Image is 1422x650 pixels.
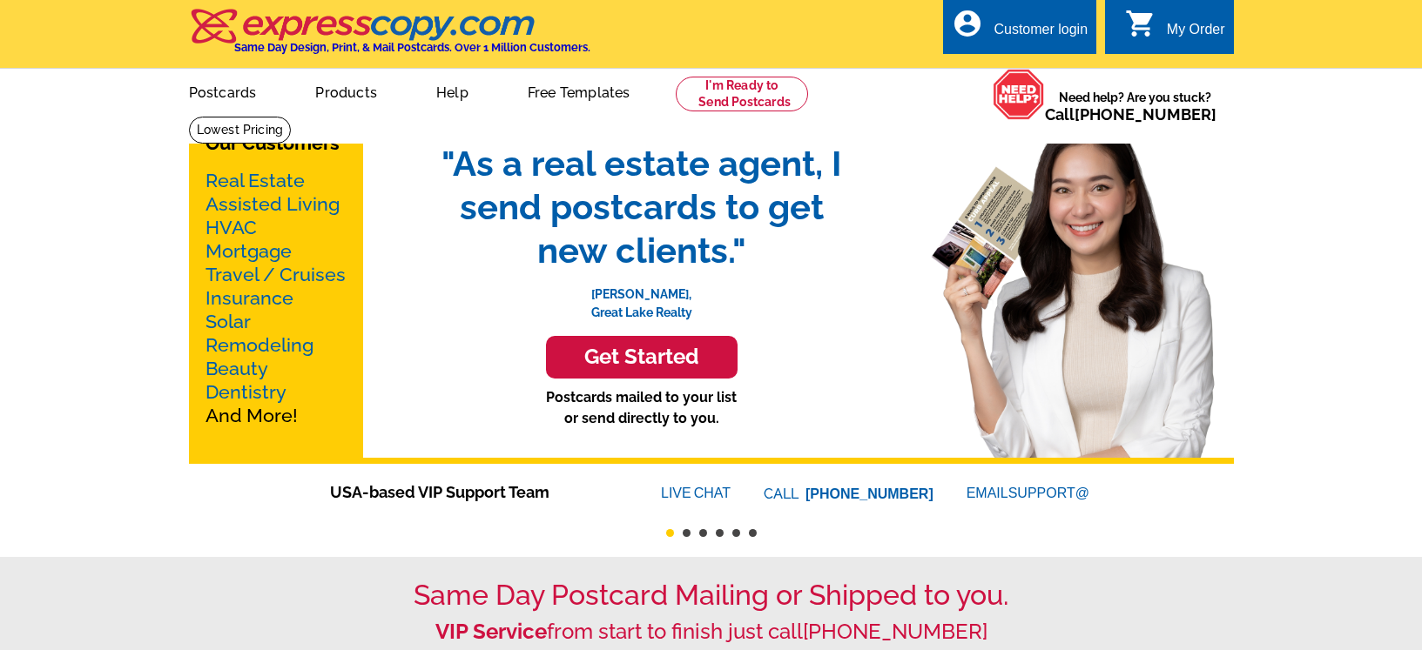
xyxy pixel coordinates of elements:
[568,345,716,370] h3: Get Started
[206,193,340,215] a: Assisted Living
[206,334,313,356] a: Remodeling
[994,22,1088,46] div: Customer login
[993,69,1045,120] img: help
[1125,8,1156,39] i: shopping_cart
[500,70,658,111] a: Free Templates
[189,620,1234,645] h2: from start to finish just call
[206,217,257,238] a: HVAC
[732,529,740,537] button: 5 of 6
[749,529,757,537] button: 6 of 6
[424,272,859,322] p: [PERSON_NAME], Great Lake Realty
[967,486,1092,500] a: EMAILSUPPORT@
[330,480,609,504] span: USA-based VIP Support Team
[764,484,801,505] font: CALL
[683,529,691,537] button: 2 of 6
[206,240,292,262] a: Mortgage
[952,19,1088,41] a: account_circle Customer login
[1045,89,1225,124] span: Need help? Are you stuck?
[805,486,933,501] a: [PHONE_NUMBER]
[206,264,346,285] a: Travel / Cruises
[1167,22,1225,46] div: My Order
[424,336,859,379] a: Get Started
[234,41,590,54] h4: Same Day Design, Print, & Mail Postcards. Over 1 Million Customers.
[206,169,347,427] p: And More!
[206,381,286,403] a: Dentistry
[952,8,983,39] i: account_circle
[699,529,707,537] button: 3 of 6
[803,619,987,644] a: [PHONE_NUMBER]
[206,170,305,191] a: Real Estate
[716,529,724,537] button: 4 of 6
[661,483,694,504] font: LIVE
[661,486,731,500] a: LIVECHAT
[1045,105,1216,124] span: Call
[1125,19,1225,41] a: shopping_cart My Order
[1008,483,1092,504] font: SUPPORT@
[424,387,859,429] p: Postcards mailed to your list or send directly to you.
[408,70,496,111] a: Help
[189,579,1234,612] h1: Same Day Postcard Mailing or Shipped to you.
[161,70,285,111] a: Postcards
[666,529,674,537] button: 1 of 6
[206,358,268,379] a: Beauty
[287,70,405,111] a: Products
[206,287,293,309] a: Insurance
[189,21,590,54] a: Same Day Design, Print, & Mail Postcards. Over 1 Million Customers.
[424,142,859,272] span: "As a real estate agent, I send postcards to get new clients."
[1075,105,1216,124] a: [PHONE_NUMBER]
[206,311,251,332] a: Solar
[435,619,547,644] strong: VIP Service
